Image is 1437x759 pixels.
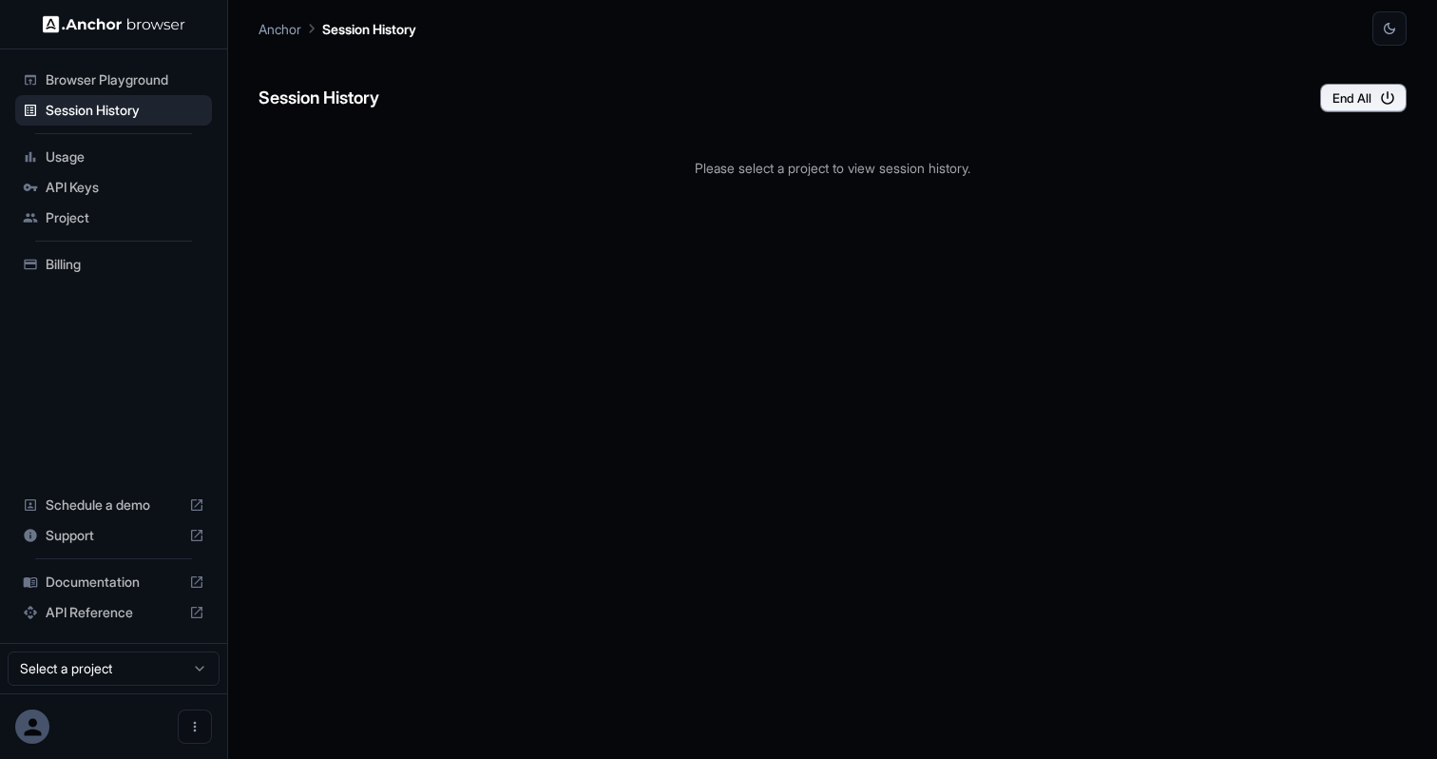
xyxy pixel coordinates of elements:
img: Anchor Logo [43,15,185,33]
nav: breadcrumb [259,18,416,39]
p: Please select a project to view session history. [259,158,1407,178]
div: Support [15,520,212,551]
button: End All [1320,84,1407,112]
span: API Keys [46,178,204,197]
div: Browser Playground [15,65,212,95]
div: Schedule a demo [15,490,212,520]
div: Session History [15,95,212,126]
div: Documentation [15,567,212,597]
div: API Reference [15,597,212,628]
h6: Session History [259,85,379,112]
button: Open menu [178,710,212,744]
div: Usage [15,142,212,172]
div: Project [15,203,212,233]
p: Session History [322,19,416,39]
span: Schedule a demo [46,496,182,515]
span: Browser Playground [46,70,204,89]
div: Billing [15,249,212,280]
span: API Reference [46,603,182,622]
div: API Keys [15,172,212,203]
span: Usage [46,147,204,166]
span: Support [46,526,182,545]
span: Documentation [46,573,182,592]
span: Project [46,208,204,227]
span: Session History [46,101,204,120]
span: Billing [46,255,204,274]
p: Anchor [259,19,301,39]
